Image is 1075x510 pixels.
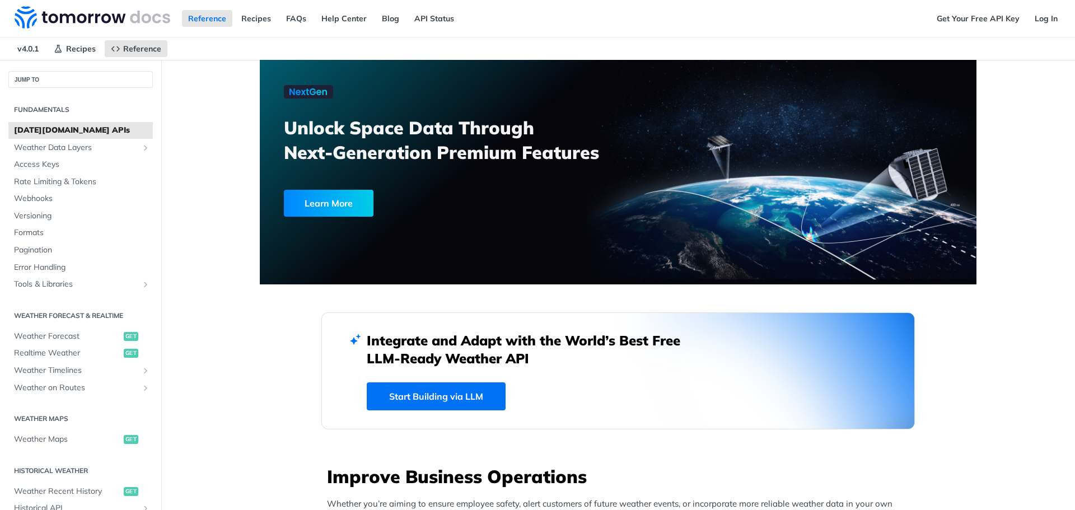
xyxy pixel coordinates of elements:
a: Weather Recent Historyget [8,483,153,500]
h2: Integrate and Adapt with the World’s Best Free LLM-Ready Weather API [367,331,697,367]
a: Get Your Free API Key [931,10,1026,27]
a: FAQs [280,10,312,27]
button: Show subpages for Weather Timelines [141,366,150,375]
button: Show subpages for Weather Data Layers [141,143,150,152]
button: JUMP TO [8,71,153,88]
span: get [124,487,138,496]
span: v4.0.1 [11,40,45,57]
a: Weather on RoutesShow subpages for Weather on Routes [8,380,153,396]
button: Show subpages for Weather on Routes [141,383,150,392]
button: Show subpages for Tools & Libraries [141,280,150,289]
span: Formats [14,227,150,238]
img: NextGen [284,85,333,99]
a: Reference [105,40,167,57]
a: Recipes [235,10,277,27]
h2: Historical Weather [8,466,153,476]
a: Recipes [48,40,102,57]
span: Webhooks [14,193,150,204]
span: Versioning [14,210,150,222]
a: Tools & LibrariesShow subpages for Tools & Libraries [8,276,153,293]
span: Weather on Routes [14,382,138,394]
span: Recipes [66,44,96,54]
a: Formats [8,224,153,241]
span: Pagination [14,245,150,256]
a: Error Handling [8,259,153,276]
span: get [124,435,138,444]
span: Error Handling [14,262,150,273]
span: Access Keys [14,159,150,170]
a: Access Keys [8,156,153,173]
span: Weather Maps [14,434,121,445]
a: Weather Forecastget [8,328,153,345]
h3: Improve Business Operations [327,464,915,489]
span: [DATE][DOMAIN_NAME] APIs [14,125,150,136]
h3: Unlock Space Data Through Next-Generation Premium Features [284,115,630,165]
h2: Weather Maps [8,414,153,424]
a: Versioning [8,208,153,224]
img: Tomorrow.io Weather API Docs [15,6,170,29]
span: Realtime Weather [14,348,121,359]
a: Learn More [284,190,561,217]
a: Weather TimelinesShow subpages for Weather Timelines [8,362,153,379]
span: Weather Recent History [14,486,121,497]
div: Learn More [284,190,373,217]
a: Pagination [8,242,153,259]
span: Weather Forecast [14,331,121,342]
a: Help Center [315,10,373,27]
a: Start Building via LLM [367,382,506,410]
a: API Status [408,10,460,27]
h2: Weather Forecast & realtime [8,311,153,321]
h2: Fundamentals [8,105,153,115]
span: Rate Limiting & Tokens [14,176,150,188]
a: Log In [1029,10,1064,27]
a: Blog [376,10,405,27]
a: Realtime Weatherget [8,345,153,362]
a: Reference [182,10,232,27]
span: Weather Timelines [14,365,138,376]
a: Weather Mapsget [8,431,153,448]
span: Tools & Libraries [14,279,138,290]
a: Rate Limiting & Tokens [8,174,153,190]
span: Weather Data Layers [14,142,138,153]
a: Weather Data LayersShow subpages for Weather Data Layers [8,139,153,156]
span: get [124,332,138,341]
span: Reference [123,44,161,54]
span: get [124,349,138,358]
a: [DATE][DOMAIN_NAME] APIs [8,122,153,139]
a: Webhooks [8,190,153,207]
